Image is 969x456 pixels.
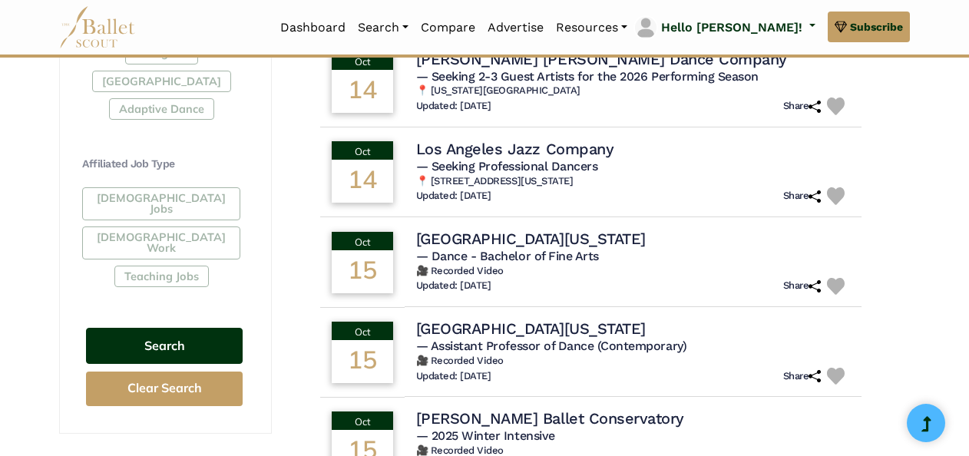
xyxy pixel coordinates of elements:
[783,279,822,292] h6: Share
[661,18,802,38] p: Hello [PERSON_NAME]!
[332,250,393,293] div: 15
[332,322,393,340] div: Oct
[783,100,822,113] h6: Share
[416,279,491,292] h6: Updated: [DATE]
[416,408,684,428] h4: [PERSON_NAME] Ballet Conservatory
[416,84,851,97] h6: 📍 [US_STATE][GEOGRAPHIC_DATA]
[416,139,613,159] h4: Los Angeles Jazz Company
[86,372,243,406] button: Clear Search
[828,12,910,42] a: Subscribe
[416,69,759,84] span: — Seeking 2-3 Guest Artists for the 2026 Performing Season
[850,18,903,35] span: Subscribe
[332,232,393,250] div: Oct
[332,51,393,70] div: Oct
[416,319,646,339] h4: [GEOGRAPHIC_DATA][US_STATE]
[332,340,393,383] div: 15
[86,328,243,364] button: Search
[416,159,598,173] span: — Seeking Professional Dancers
[633,15,815,40] a: profile picture Hello [PERSON_NAME]!
[416,190,491,203] h6: Updated: [DATE]
[416,355,851,368] h6: 🎥 Recorded Video
[416,249,599,263] span: — Dance - Bachelor of Fine Arts
[82,157,246,172] h4: Affiliated Job Type
[416,428,555,443] span: — 2025 Winter Intensive
[550,12,633,44] a: Resources
[416,265,851,278] h6: 🎥 Recorded Video
[332,141,393,160] div: Oct
[416,100,491,113] h6: Updated: [DATE]
[415,12,481,44] a: Compare
[783,370,822,383] h6: Share
[416,370,491,383] h6: Updated: [DATE]
[416,229,646,249] h4: [GEOGRAPHIC_DATA][US_STATE]
[332,411,393,430] div: Oct
[352,12,415,44] a: Search
[332,160,393,203] div: 14
[416,49,787,69] h4: [PERSON_NAME] [PERSON_NAME] Dance Company
[274,12,352,44] a: Dashboard
[835,18,847,35] img: gem.svg
[481,12,550,44] a: Advertise
[635,17,656,38] img: profile picture
[416,175,851,188] h6: 📍 [STREET_ADDRESS][US_STATE]
[783,190,822,203] h6: Share
[416,339,686,353] span: — Assistant Professor of Dance (Contemporary)
[332,70,393,113] div: 14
